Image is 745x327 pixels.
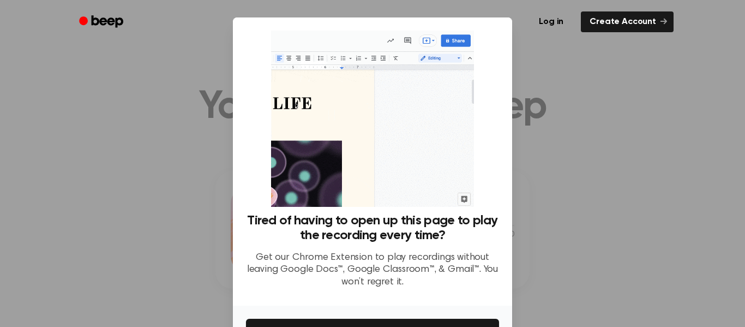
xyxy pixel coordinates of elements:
[271,31,473,207] img: Beep extension in action
[528,9,574,34] a: Log in
[71,11,133,33] a: Beep
[581,11,674,32] a: Create Account
[246,252,499,289] p: Get our Chrome Extension to play recordings without leaving Google Docs™, Google Classroom™, & Gm...
[246,213,499,243] h3: Tired of having to open up this page to play the recording every time?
